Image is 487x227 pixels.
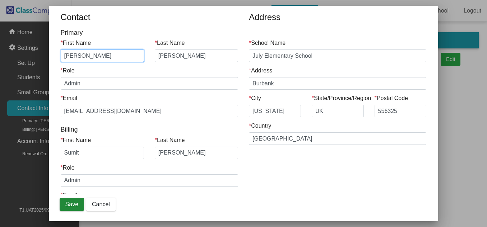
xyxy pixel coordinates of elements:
label: City [249,94,261,103]
label: Role [61,66,75,75]
label: Email [61,94,77,103]
h4: Primary [61,29,238,37]
input: Address [249,77,426,90]
label: Last Name [155,136,185,145]
input: Enter School Name [249,49,426,62]
button: Cancel [86,198,116,211]
h4: Billing [61,126,238,134]
label: Role [61,164,75,172]
input: Enter last name [155,49,238,62]
input: State [312,105,364,117]
input: Enter Role [61,174,238,187]
label: Email [61,191,77,200]
h2: Contact [61,12,238,23]
input: Enter first name [61,49,144,62]
span: Save [65,201,78,207]
label: State/Province/Region [312,94,371,103]
label: School Name [249,39,286,47]
label: Address [249,66,272,75]
input: Enter Country [249,132,426,145]
label: Last Name [155,39,185,47]
h2: Address [249,12,426,23]
span: Cancel [92,201,110,207]
label: Country [249,122,271,130]
input: Enter Role [61,77,238,90]
input: Enter first name [61,147,144,159]
input: Enter Email [61,105,238,117]
label: First Name [61,136,91,145]
input: City [249,105,301,117]
button: Save [60,198,84,211]
label: Postal Code [375,94,408,103]
input: Postal Code [375,105,427,117]
label: First Name [61,39,91,47]
input: Enter last name [155,147,238,159]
